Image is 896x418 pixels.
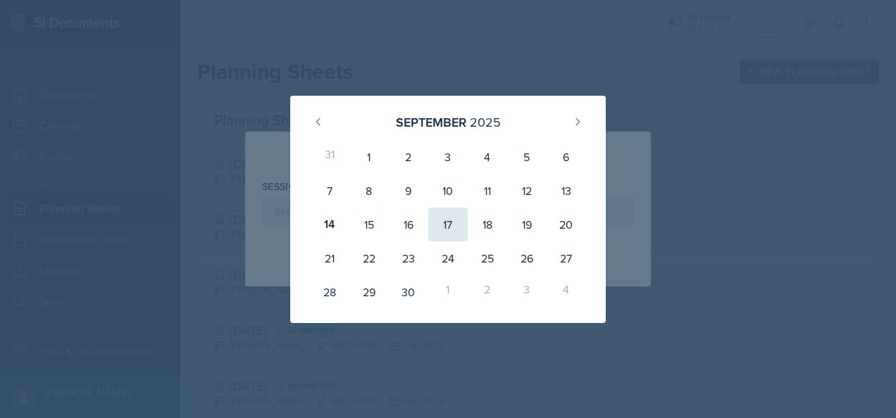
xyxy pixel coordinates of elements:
div: 9 [389,174,428,208]
div: 23 [389,241,428,275]
div: 1 [349,140,389,174]
div: 29 [349,275,389,309]
div: 3 [507,275,547,309]
div: 6 [547,140,586,174]
div: 16 [389,208,428,241]
div: 3 [428,140,468,174]
div: 11 [468,174,507,208]
div: 15 [349,208,389,241]
div: 5 [507,140,547,174]
div: 10 [428,174,468,208]
div: 31 [310,140,349,174]
div: 13 [547,174,586,208]
div: 21 [310,241,349,275]
div: September [396,113,466,132]
div: 25 [468,241,507,275]
div: 2025 [470,113,501,132]
div: 12 [507,174,547,208]
div: 8 [349,174,389,208]
div: 7 [310,174,349,208]
div: 20 [547,208,586,241]
div: 22 [349,241,389,275]
div: 14 [310,208,349,241]
div: 18 [468,208,507,241]
div: 17 [428,208,468,241]
div: 2 [389,140,428,174]
div: 30 [389,275,428,309]
div: 27 [547,241,586,275]
div: 26 [507,241,547,275]
div: 24 [428,241,468,275]
div: 28 [310,275,349,309]
div: 2 [468,275,507,309]
div: 4 [547,275,586,309]
div: 4 [468,140,507,174]
div: 1 [428,275,468,309]
div: 19 [507,208,547,241]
